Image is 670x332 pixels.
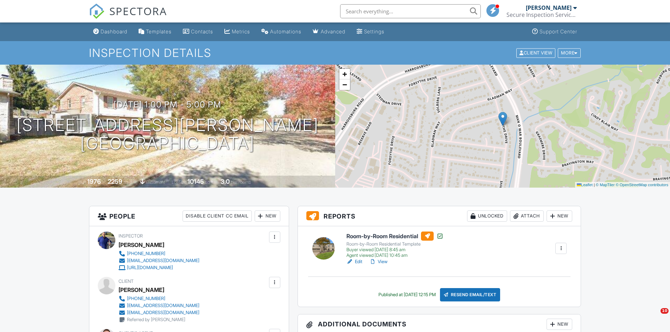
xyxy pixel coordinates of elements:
[298,206,581,226] h3: Reports
[547,210,572,222] div: New
[119,240,164,250] div: [PERSON_NAME]
[342,80,347,89] span: −
[119,302,199,309] a: [EMAIL_ADDRESS][DOMAIN_NAME]
[339,69,350,79] a: Zoom in
[558,48,581,58] div: More
[346,232,444,241] h6: Room-by-Room Residential
[510,210,544,222] div: Attach
[87,178,101,185] div: 1976
[114,100,221,109] h3: [DATE] 1:00 pm - 5:00 pm
[516,50,557,55] a: Client View
[221,178,230,185] div: 3.0
[119,250,199,257] a: [PHONE_NUMBER]
[146,28,172,34] div: Templates
[119,233,143,239] span: Inspector
[101,28,127,34] div: Dashboard
[172,180,186,185] span: Lot Size
[180,25,216,38] a: Contacts
[596,183,615,187] a: © MapTiler
[440,288,500,301] div: Resend Email/Text
[119,264,199,271] a: [URL][DOMAIN_NAME]
[506,11,577,18] div: Secure Inspection Services LLC
[231,180,251,185] span: bathrooms
[187,178,204,185] div: 10145
[119,295,199,302] a: [PHONE_NUMBER]
[127,251,165,256] div: [PHONE_NUMBER]
[89,47,581,59] h1: Inspection Details
[123,180,133,185] span: sq. ft.
[364,28,384,34] div: Settings
[109,4,167,18] span: SPECTORA
[342,70,347,78] span: +
[222,25,253,38] a: Metrics
[346,258,362,265] a: Edit
[369,258,388,265] a: View
[616,183,668,187] a: © OpenStreetMap contributors
[516,48,555,58] div: Client View
[127,310,199,315] div: [EMAIL_ADDRESS][DOMAIN_NAME]
[498,112,507,126] img: Marker
[346,232,444,258] a: Room-by-Room Residential Room-by-Room Residential Template Buyer viewed [DATE] 8:45 am Agent view...
[17,116,319,153] h1: [STREET_ADDRESS][PERSON_NAME] [GEOGRAPHIC_DATA]
[119,285,164,295] div: [PERSON_NAME]
[136,25,174,38] a: Templates
[127,296,165,301] div: [PHONE_NUMBER]
[255,210,280,222] div: New
[259,25,304,38] a: Automations (Basic)
[90,25,130,38] a: Dashboard
[378,292,436,298] div: Published at [DATE] 12:15 PM
[127,265,173,271] div: [URL][DOMAIN_NAME]
[78,180,86,185] span: Built
[119,279,134,284] span: Client
[547,319,572,330] div: New
[108,178,122,185] div: 2259
[594,183,595,187] span: |
[340,4,481,18] input: Search everything...
[526,4,572,11] div: [PERSON_NAME]
[127,303,199,308] div: [EMAIL_ADDRESS][DOMAIN_NAME]
[346,241,444,247] div: Room-by-Room Residential Template
[540,28,577,34] div: Support Center
[577,183,593,187] a: Leaflet
[146,180,165,185] span: basement
[232,28,250,34] div: Metrics
[646,308,663,325] iframe: Intercom live chat
[89,206,289,226] h3: People
[661,308,669,314] span: 10
[183,210,252,222] div: Disable Client CC Email
[119,309,199,316] a: [EMAIL_ADDRESS][DOMAIN_NAME]
[346,247,444,253] div: Buyer viewed [DATE] 8:45 am
[119,257,199,264] a: [EMAIL_ADDRESS][DOMAIN_NAME]
[89,9,167,24] a: SPECTORA
[270,28,301,34] div: Automations
[529,25,580,38] a: Support Center
[346,253,444,258] div: Agent viewed [DATE] 10:45 am
[467,210,507,222] div: Unlocked
[339,79,350,90] a: Zoom out
[354,25,387,38] a: Settings
[127,258,199,263] div: [EMAIL_ADDRESS][DOMAIN_NAME]
[191,28,213,34] div: Contacts
[89,4,104,19] img: The Best Home Inspection Software - Spectora
[205,180,214,185] span: sq.ft.
[310,25,348,38] a: Advanced
[321,28,345,34] div: Advanced
[127,317,185,323] div: Referred by [PERSON_NAME]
